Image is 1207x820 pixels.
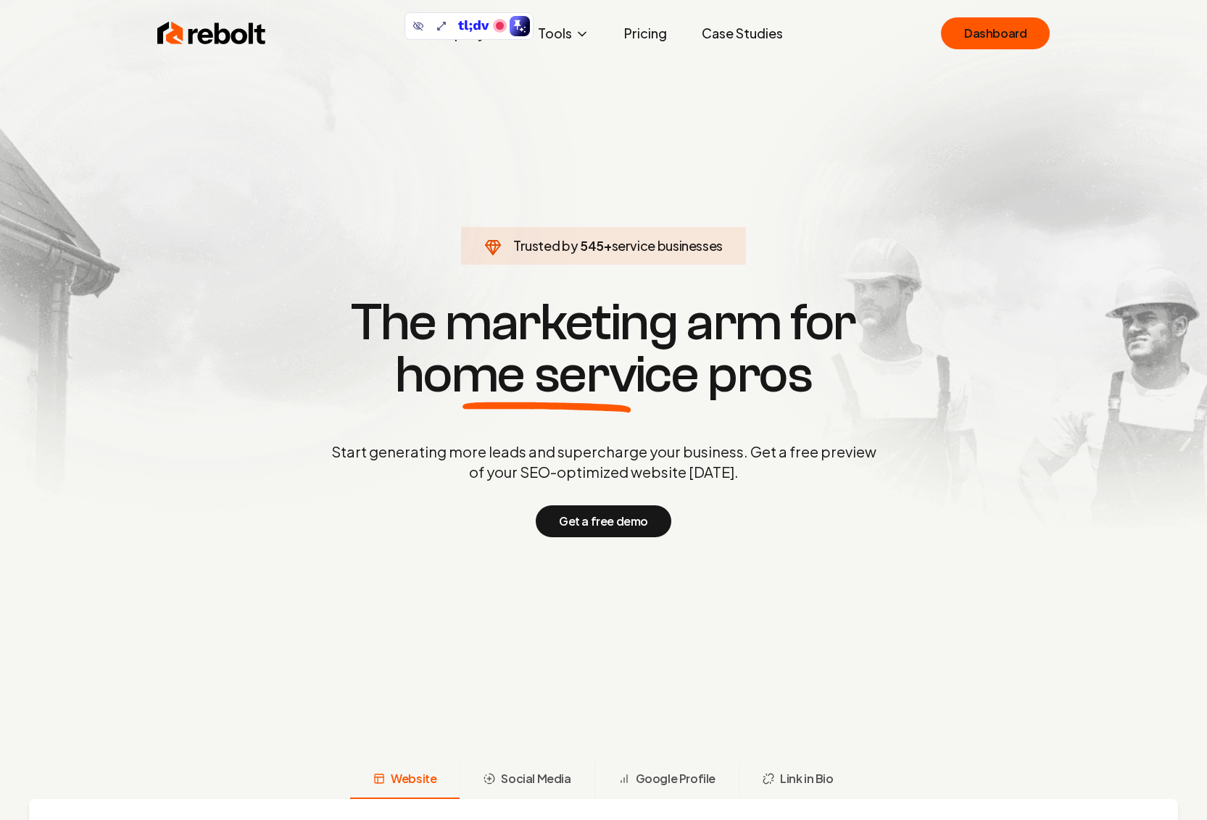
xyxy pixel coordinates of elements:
[941,17,1050,49] a: Dashboard
[780,770,834,787] span: Link in Bio
[157,19,266,48] img: Rebolt Logo
[690,19,795,48] a: Case Studies
[501,770,571,787] span: Social Media
[604,237,612,254] span: +
[580,236,604,256] span: 545
[395,349,699,401] span: home service
[613,19,679,48] a: Pricing
[256,297,952,401] h1: The marketing arm for pros
[460,761,594,799] button: Social Media
[328,442,879,482] p: Start generating more leads and supercharge your business. Get a free preview of your SEO-optimiz...
[536,505,671,537] button: Get a free demo
[391,770,436,787] span: Website
[739,761,857,799] button: Link in Bio
[612,237,723,254] span: service businesses
[594,761,739,799] button: Google Profile
[513,237,578,254] span: Trusted by
[636,770,716,787] span: Google Profile
[526,19,601,48] button: Tools
[350,761,460,799] button: Website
